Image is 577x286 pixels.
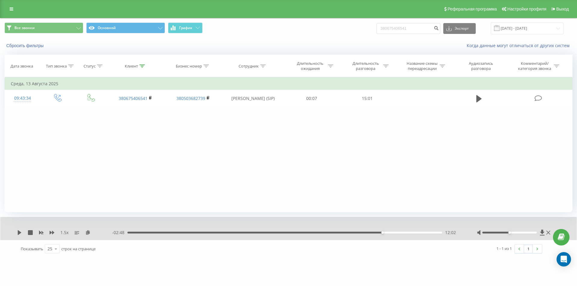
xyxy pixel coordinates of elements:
button: Экспорт [443,23,476,34]
div: Бизнес номер [176,64,202,69]
span: Выход [556,7,569,11]
span: Настройки профиля [507,7,546,11]
td: 00:07 [284,90,339,107]
div: Open Intercom Messenger [557,252,571,266]
div: Тип звонка [46,64,67,69]
td: Среда, 13 Августа 2025 [5,78,572,90]
div: Аудиозапись разговора [462,61,501,71]
span: 1.5 x [60,230,69,236]
button: Все звонки [5,23,83,33]
span: 12:02 [445,230,456,236]
td: [PERSON_NAME] (SIP) [222,90,284,107]
span: Реферальная программа [447,7,497,11]
div: Статус [84,64,96,69]
a: 380503682739 [176,95,205,101]
button: Сбросить фильтры [5,43,47,48]
div: Дата звонка [11,64,33,69]
span: Все звонки [14,26,35,30]
a: 1 [524,245,533,253]
div: Длительность ожидания [294,61,326,71]
button: График [168,23,203,33]
input: Поиск по номеру [377,23,440,34]
div: 09:43:34 [11,92,34,104]
div: Клиент [125,64,138,69]
span: - 02:48 [112,230,127,236]
a: Когда данные могут отличаться от других систем [467,43,572,48]
span: График [179,26,192,30]
button: Основной [86,23,165,33]
td: 15:01 [339,90,395,107]
div: Сотрудник [239,64,259,69]
div: Accessibility label [381,231,384,234]
div: Accessibility label [508,231,511,234]
div: 25 [47,246,52,252]
div: Название схемы переадресации [406,61,438,71]
div: 1 - 1 из 1 [496,245,512,251]
span: строк на странице [61,246,96,251]
div: Комментарий/категория звонка [517,61,552,71]
div: Длительность разговора [350,61,382,71]
span: Показывать [21,246,43,251]
a: 380675406541 [119,95,148,101]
